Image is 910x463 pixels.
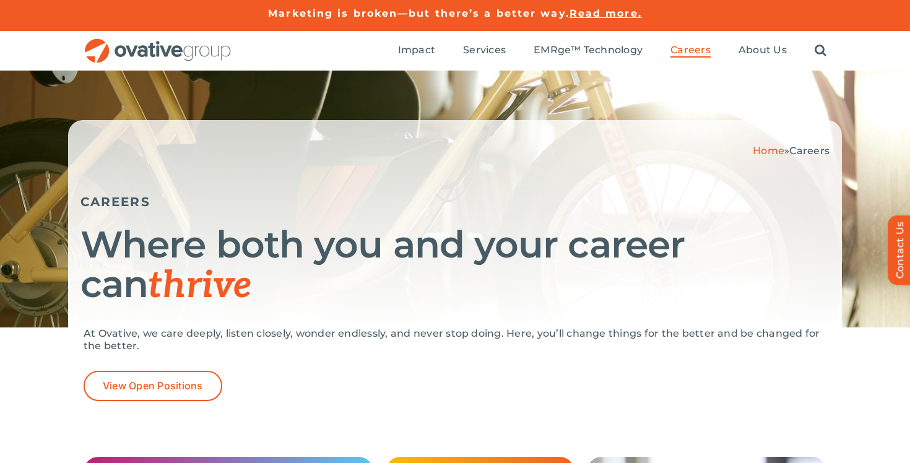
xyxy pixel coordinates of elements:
[570,7,642,19] a: Read more.
[463,44,506,58] a: Services
[753,145,830,157] span: »
[84,37,232,49] a: OG_Full_horizontal_RGB
[80,194,830,209] h5: CAREERS
[815,44,826,58] a: Search
[398,44,435,58] a: Impact
[739,44,787,56] span: About Us
[84,327,826,352] p: At Ovative, we care deeply, listen closely, wonder endlessly, and never stop doing. Here, you’ll ...
[739,44,787,58] a: About Us
[398,31,826,71] nav: Menu
[670,44,711,58] a: Careers
[534,44,643,58] a: EMRge™ Technology
[148,264,251,308] span: thrive
[753,145,784,157] a: Home
[84,371,222,401] a: View Open Positions
[103,380,203,392] span: View Open Positions
[80,225,830,306] h1: Where both you and your career can
[670,44,711,56] span: Careers
[398,44,435,56] span: Impact
[534,44,643,56] span: EMRge™ Technology
[463,44,506,56] span: Services
[268,7,570,19] a: Marketing is broken—but there’s a better way.
[789,145,830,157] span: Careers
